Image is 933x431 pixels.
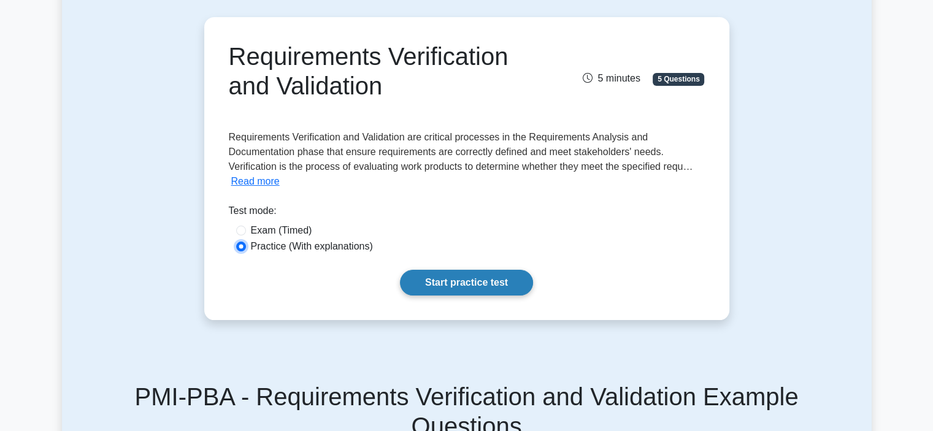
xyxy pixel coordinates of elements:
[583,73,640,83] span: 5 minutes
[229,42,541,101] h1: Requirements Verification and Validation
[251,239,373,254] label: Practice (With explanations)
[231,174,280,189] button: Read more
[251,223,312,238] label: Exam (Timed)
[229,132,693,172] span: Requirements Verification and Validation are critical processes in the Requirements Analysis and ...
[653,73,704,85] span: 5 Questions
[229,204,705,223] div: Test mode:
[400,270,533,296] a: Start practice test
